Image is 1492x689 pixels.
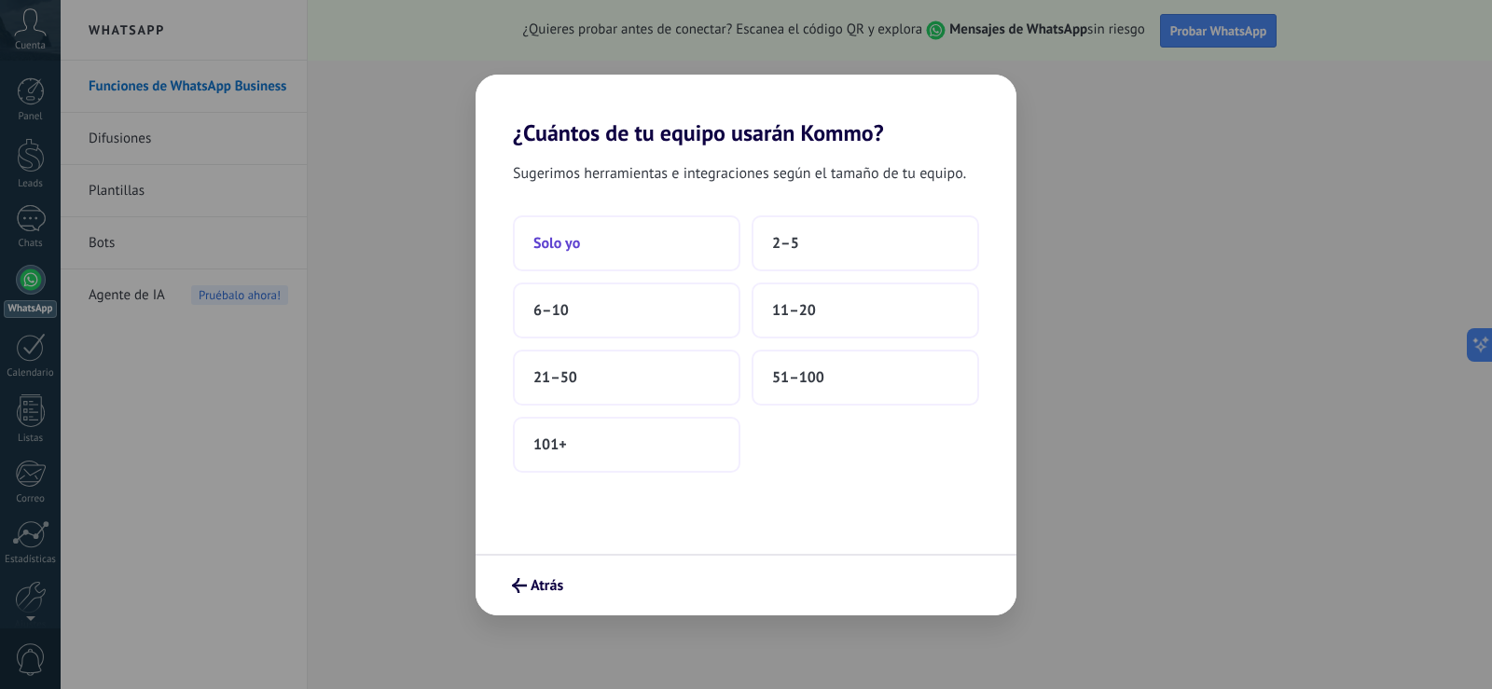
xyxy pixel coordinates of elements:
[533,301,569,320] span: 6–10
[513,350,740,406] button: 21–50
[533,368,577,387] span: 21–50
[504,570,572,601] button: Atrás
[772,234,799,253] span: 2–5
[513,417,740,473] button: 101+
[752,282,979,338] button: 11–20
[772,368,824,387] span: 51–100
[513,282,740,338] button: 6–10
[772,301,816,320] span: 11–20
[752,350,979,406] button: 51–100
[533,435,567,454] span: 101+
[476,75,1016,146] h2: ¿Cuántos de tu equipo usarán Kommo?
[531,579,563,592] span: Atrás
[533,234,580,253] span: Solo yo
[752,215,979,271] button: 2–5
[513,161,966,186] span: Sugerimos herramientas e integraciones según el tamaño de tu equipo.
[513,215,740,271] button: Solo yo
